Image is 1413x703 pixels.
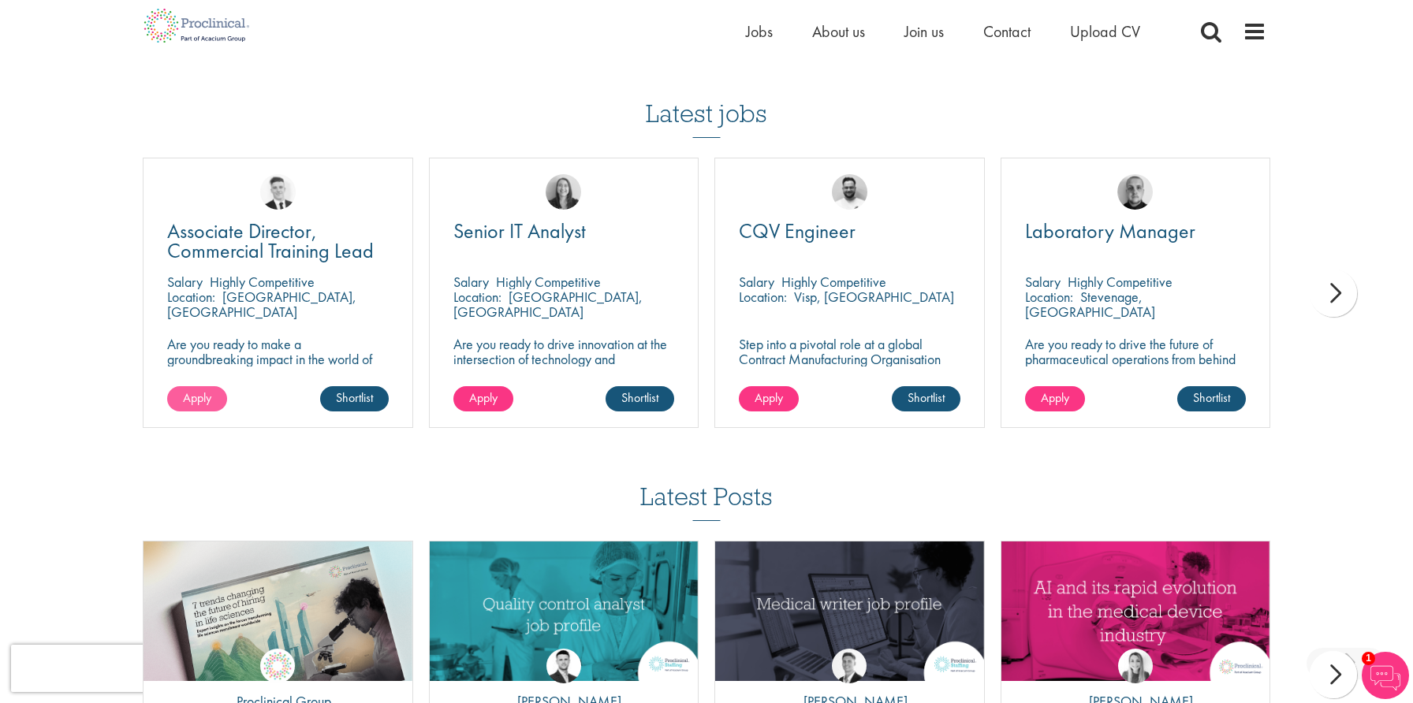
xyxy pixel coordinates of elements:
img: Medical writer job profile [715,541,984,681]
a: Upload CV [1070,21,1140,42]
a: Join us [904,21,944,42]
p: Highly Competitive [1068,273,1173,291]
span: Laboratory Manager [1025,218,1195,244]
p: [GEOGRAPHIC_DATA], [GEOGRAPHIC_DATA] [453,288,643,321]
img: Hannah Burke [1118,649,1153,683]
span: Location: [167,288,215,306]
p: Are you ready to make a groundbreaking impact in the world of biotechnology? Join a growing compa... [167,337,389,411]
img: Mia Kellerman [546,174,581,210]
a: Apply [739,386,799,411]
span: CQV Engineer [739,218,856,244]
span: Salary [167,273,203,291]
div: next [1310,651,1357,698]
a: Link to a post [1001,541,1270,681]
a: Apply [167,386,227,411]
a: Shortlist [892,386,960,411]
img: quality control analyst job profile [430,541,699,681]
span: Salary [1025,273,1061,291]
img: Proclinical: Life sciences hiring trends report 2025 [144,541,412,693]
a: Link to a post [144,541,412,681]
div: next [1310,270,1357,317]
img: Emile De Beer [832,174,867,210]
span: Salary [739,273,774,291]
a: Apply [453,386,513,411]
span: Apply [1041,389,1069,406]
a: Jobs [746,21,773,42]
a: Apply [1025,386,1085,411]
a: Associate Director, Commercial Training Lead [167,221,389,261]
span: Location: [739,288,787,306]
span: Associate Director, Commercial Training Lead [167,218,374,264]
span: Apply [755,389,783,406]
p: Are you ready to drive the future of pharmaceutical operations from behind the scenes? Looking to... [1025,337,1247,411]
span: Location: [453,288,501,306]
a: Shortlist [606,386,674,411]
a: Shortlist [320,386,389,411]
a: Senior IT Analyst [453,221,675,241]
p: Highly Competitive [496,273,601,291]
a: Link to a post [430,541,699,681]
img: AI and Its Impact on the Medical Device Industry | Proclinical [1001,541,1270,681]
a: Laboratory Manager [1025,221,1247,241]
span: 1 [1362,652,1375,665]
h3: Latest jobs [646,61,767,138]
img: Harry Budge [1117,174,1153,210]
p: Visp, [GEOGRAPHIC_DATA] [794,288,954,306]
span: Senior IT Analyst [453,218,586,244]
h3: Latest Posts [640,483,773,521]
span: Apply [183,389,211,406]
a: Contact [983,21,1031,42]
a: CQV Engineer [739,221,960,241]
a: About us [812,21,865,42]
img: Chatbot [1362,652,1409,699]
img: Joshua Godden [546,649,581,683]
iframe: reCAPTCHA [11,645,213,692]
img: Nicolas Daniel [260,174,296,210]
span: Apply [469,389,498,406]
a: Link to a post [715,541,984,681]
p: Are you ready to drive innovation at the intersection of technology and healthcare, transforming ... [453,337,675,411]
span: Salary [453,273,489,291]
p: Highly Competitive [210,273,315,291]
img: Proclinical Group [260,649,295,683]
img: George Watson [832,649,867,683]
a: Shortlist [1177,386,1246,411]
p: Highly Competitive [781,273,886,291]
p: Step into a pivotal role at a global Contract Manufacturing Organisation and help shape the futur... [739,337,960,396]
span: Location: [1025,288,1073,306]
p: Stevenage, [GEOGRAPHIC_DATA] [1025,288,1155,321]
p: [GEOGRAPHIC_DATA], [GEOGRAPHIC_DATA] [167,288,356,321]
